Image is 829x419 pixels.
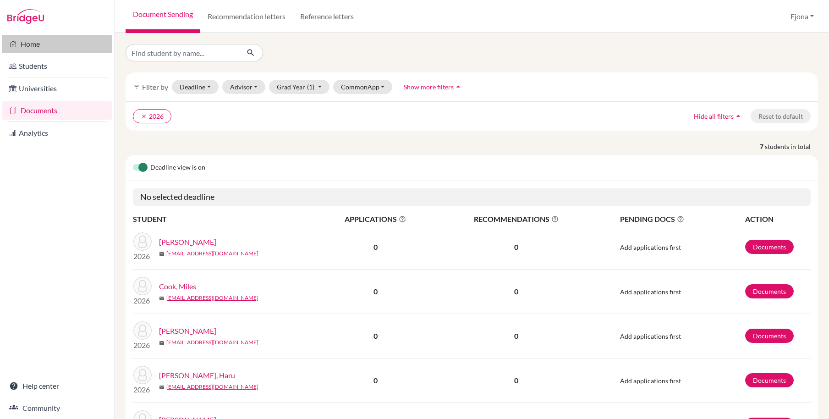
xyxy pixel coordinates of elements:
[620,243,681,251] span: Add applications first
[133,188,811,206] h5: No selected deadline
[133,366,152,384] img: Nakamura, Haru
[126,44,239,61] input: Find student by name...
[745,213,811,225] th: ACTION
[133,83,140,90] i: filter_list
[620,214,744,225] span: PENDING DOCS
[620,377,681,385] span: Add applications first
[2,57,112,75] a: Students
[133,213,316,225] th: STUDENT
[686,109,751,123] button: Hide all filtersarrow_drop_up
[435,286,598,297] p: 0
[745,284,794,298] a: Documents
[435,331,598,342] p: 0
[133,277,152,295] img: Cook, Miles
[373,287,378,296] b: 0
[751,109,811,123] button: Reset to default
[745,329,794,343] a: Documents
[745,240,794,254] a: Documents
[454,82,463,91] i: arrow_drop_up
[435,375,598,386] p: 0
[373,243,378,251] b: 0
[159,385,165,390] span: mail
[786,8,818,25] button: Ejona
[269,80,329,94] button: Grad Year(1)
[396,80,471,94] button: Show more filtersarrow_drop_up
[435,242,598,253] p: 0
[404,83,454,91] span: Show more filters
[620,288,681,296] span: Add applications first
[2,124,112,142] a: Analytics
[2,79,112,98] a: Universities
[159,340,165,346] span: mail
[159,325,216,336] a: [PERSON_NAME]
[159,281,196,292] a: Cook, Miles
[150,162,205,173] span: Deadline view is on
[7,9,44,24] img: Bridge-U
[2,101,112,120] a: Documents
[166,294,258,302] a: [EMAIL_ADDRESS][DOMAIN_NAME]
[159,237,216,248] a: [PERSON_NAME]
[620,332,681,340] span: Add applications first
[133,251,152,262] p: 2026
[435,214,598,225] span: RECOMMENDATIONS
[133,321,152,340] img: Huang, Ryan
[2,377,112,395] a: Help center
[159,251,165,257] span: mail
[159,296,165,301] span: mail
[133,109,171,123] button: clear2026
[141,113,147,120] i: clear
[765,142,818,151] span: students in total
[172,80,219,94] button: Deadline
[694,112,734,120] span: Hide all filters
[333,80,393,94] button: CommonApp
[317,214,434,225] span: APPLICATIONS
[142,83,168,91] span: Filter by
[373,331,378,340] b: 0
[133,295,152,306] p: 2026
[166,249,258,258] a: [EMAIL_ADDRESS][DOMAIN_NAME]
[760,142,765,151] strong: 7
[159,370,235,381] a: [PERSON_NAME], Haru
[745,373,794,387] a: Documents
[2,399,112,417] a: Community
[307,83,314,91] span: (1)
[133,384,152,395] p: 2026
[166,383,258,391] a: [EMAIL_ADDRESS][DOMAIN_NAME]
[133,340,152,351] p: 2026
[166,338,258,347] a: [EMAIL_ADDRESS][DOMAIN_NAME]
[222,80,266,94] button: Advisor
[2,35,112,53] a: Home
[373,376,378,385] b: 0
[734,111,743,121] i: arrow_drop_up
[133,232,152,251] img: Cook, Maia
